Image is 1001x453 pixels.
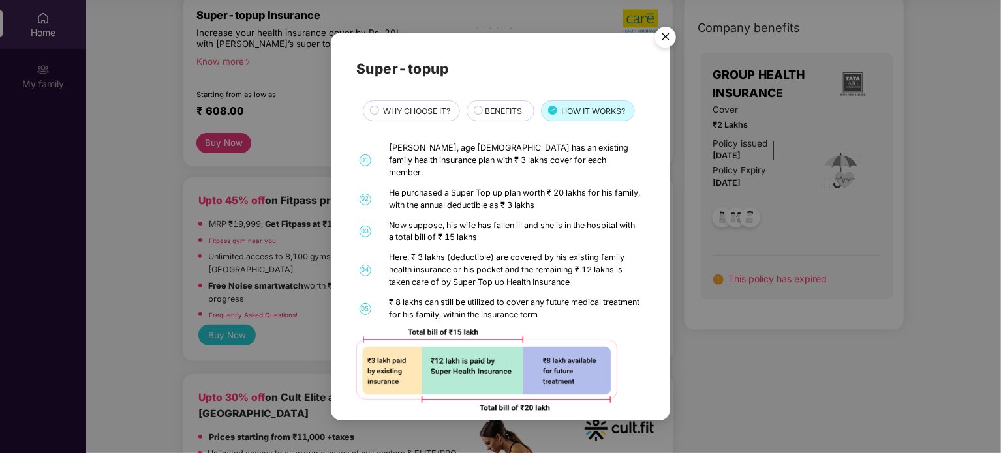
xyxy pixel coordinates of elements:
[356,329,617,411] img: 92ad5f425632aafc39dd5e75337fe900.png
[356,58,645,80] h2: Super-topup
[390,252,642,289] div: Here, ₹ 3 lakhs (deductible) are covered by his existing family health insurance or his pocket an...
[384,105,451,117] span: WHY CHOOSE IT?
[390,220,642,244] div: Now suppose, his wife has fallen ill and she is in the hospital with a total bill of ₹ 15 lakhs
[360,303,371,315] span: 05
[360,265,371,276] span: 04
[485,105,522,117] span: BENEFITS
[360,194,371,205] span: 02
[390,297,642,321] div: ₹ 8 lakhs can still be utilized to cover any future medical treatment for his family, within the ...
[360,226,371,237] span: 03
[647,21,684,57] img: svg+xml;base64,PHN2ZyB4bWxucz0iaHR0cDovL3d3dy53My5vcmcvMjAwMC9zdmciIHdpZHRoPSI1NiIgaGVpZ2h0PSI1Ni...
[561,105,625,117] span: HOW IT WORKS?
[390,142,642,179] div: [PERSON_NAME], age [DEMOGRAPHIC_DATA] has an existing family health insurance plan with ₹ 3 lakhs...
[647,20,683,55] button: Close
[390,187,642,212] div: He purchased a Super Top up plan worth ₹ 20 lakhs for his family, with the annual deductible as ₹...
[360,154,371,166] span: 01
